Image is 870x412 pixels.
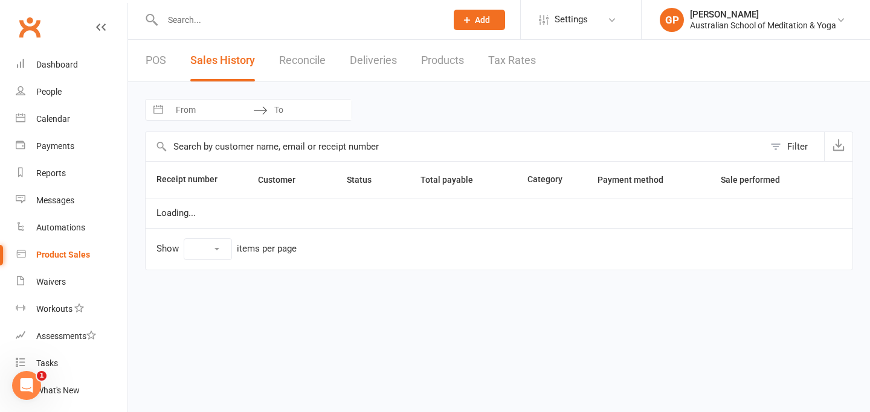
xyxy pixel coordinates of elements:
span: Customer [258,175,309,185]
button: Add [454,10,505,30]
div: Waivers [36,277,66,287]
a: Automations [16,214,127,241]
div: People [36,87,62,97]
a: People [16,78,127,106]
a: Sales History [190,40,255,81]
a: Assessments [16,323,127,350]
button: Total payable [420,173,486,187]
button: Payment method [598,173,677,187]
div: Calendar [36,114,70,124]
iframe: Intercom live chat [12,371,41,400]
div: Dashboard [36,60,78,69]
button: Status [347,173,385,187]
input: To [268,100,352,120]
a: Workouts [16,296,127,323]
div: items per page [237,244,297,254]
div: Australian School of Meditation & Yoga [690,20,836,31]
a: Deliveries [350,40,397,81]
a: Clubworx [14,12,45,42]
input: From [169,100,253,120]
div: GP [660,8,684,32]
a: Product Sales [16,241,127,268]
a: Dashboard [16,51,127,78]
a: Payments [16,133,127,160]
button: Customer [258,173,309,187]
div: Assessments [36,331,96,341]
div: Workouts [36,304,72,314]
div: What's New [36,385,80,395]
a: Reports [16,160,127,187]
div: Product Sales [36,250,90,259]
span: Payment method [598,175,677,185]
div: Automations [36,223,85,232]
a: Waivers [16,268,127,296]
th: Category [517,162,586,198]
input: Search by customer name, email or receipt number [146,132,764,161]
th: Receipt number [146,162,247,198]
div: [PERSON_NAME] [690,9,836,20]
a: Messages [16,187,127,214]
input: Search... [159,11,438,28]
a: Reconcile [279,40,326,81]
span: 1 [37,371,47,381]
div: Messages [36,195,74,205]
a: Tax Rates [488,40,536,81]
span: Sale performed [721,175,793,185]
span: Status [347,175,385,185]
button: Interact with the calendar and add the check-in date for your trip. [147,100,169,120]
a: POS [146,40,166,81]
div: Payments [36,141,74,151]
a: Tasks [16,350,127,377]
a: What's New [16,377,127,404]
div: Reports [36,168,66,178]
div: Show [156,238,297,260]
a: Products [421,40,464,81]
button: Filter [764,132,824,161]
button: Sale performed [721,173,793,187]
span: Add [475,15,490,25]
span: Total payable [420,175,486,185]
div: Filter [787,139,808,154]
span: Settings [555,6,588,33]
div: Tasks [36,358,58,368]
td: Loading... [146,198,852,228]
a: Calendar [16,106,127,133]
